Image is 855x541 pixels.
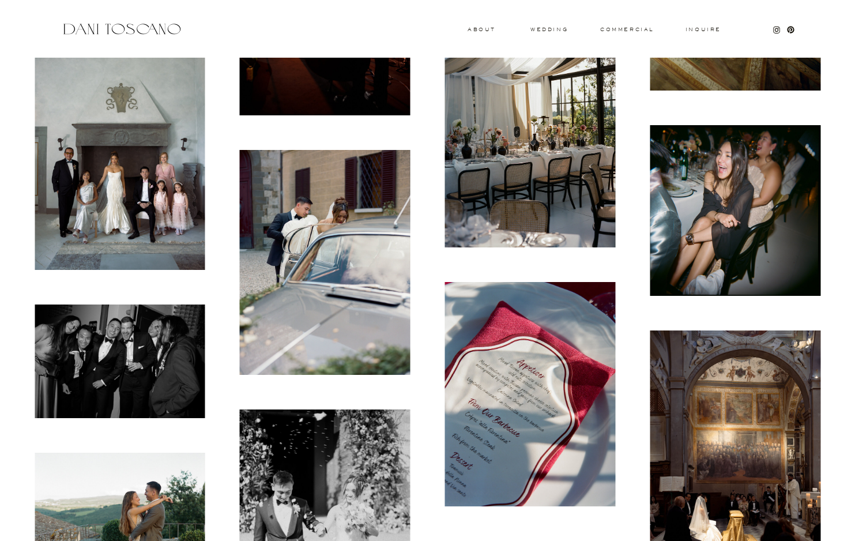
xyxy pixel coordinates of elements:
a: commercial [600,27,653,32]
a: Inquire [685,27,722,33]
a: wedding [530,27,568,31]
a: About [468,27,493,31]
